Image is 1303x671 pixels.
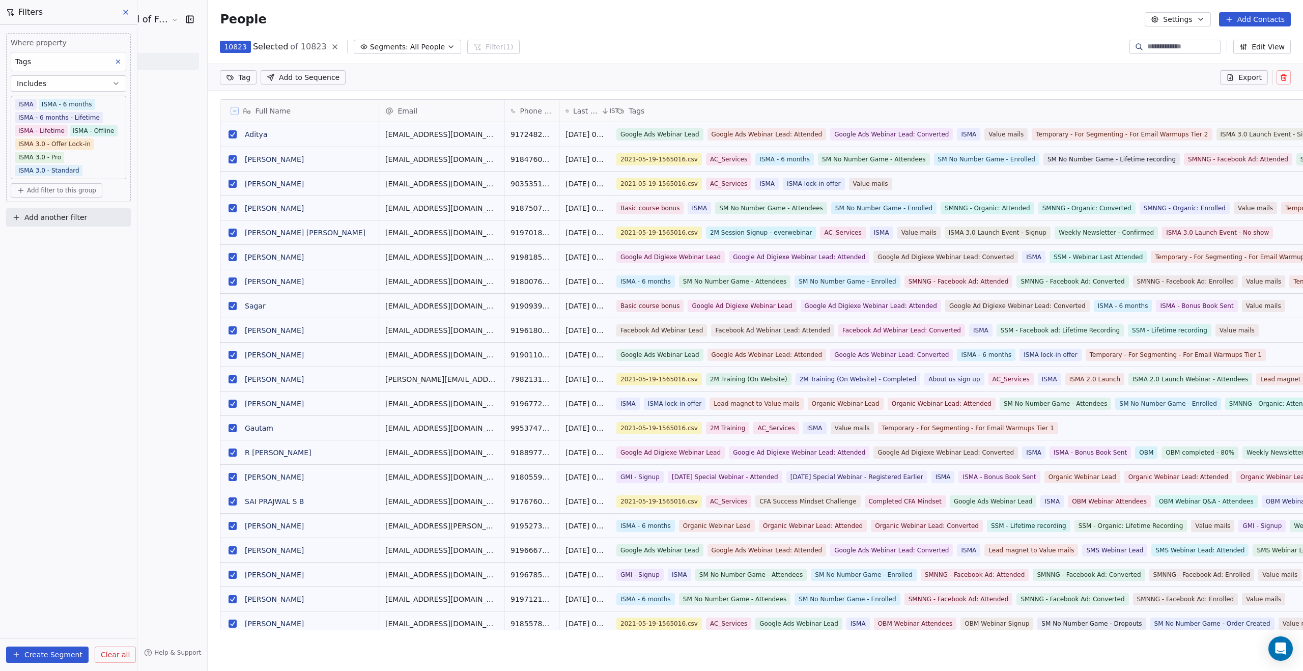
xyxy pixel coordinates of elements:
span: SMNNG - Facebook Ad: Attended [921,569,1029,581]
span: [DATE] 03:31 PM [565,129,604,139]
span: SMNNG - Facebook Ad: Attended [1184,153,1293,165]
span: [EMAIL_ADDRESS][DOMAIN_NAME] [385,399,498,409]
span: 2021-05-19-1565016.csv [616,153,702,165]
a: [PERSON_NAME] [245,277,304,286]
span: CFA Success Mindset Challenge [756,495,861,508]
span: 919818595159 [511,252,553,262]
span: 2M Session Signup - everwebinar [706,227,816,239]
span: SM No Number Game - Attendees [1000,398,1112,410]
span: [EMAIL_ADDRESS][DOMAIN_NAME] [385,154,498,164]
span: Basic course bonus [616,202,684,214]
span: Google Ad Digiexe Webinar Lead [688,300,797,312]
span: ISMA - 6 months [616,275,675,288]
span: ISMA 3.0 Launch Event - No show [1163,227,1273,239]
span: SM No Number Game - Order Created [1150,618,1274,630]
a: [PERSON_NAME] [245,522,304,530]
span: [DATE] 02:59 PM [565,423,604,433]
span: Completed CFA Mindset [865,495,946,508]
span: AC_Services [754,422,799,434]
span: [EMAIL_ADDRESS][DOMAIN_NAME] [385,252,498,262]
span: ISMA [969,324,993,337]
span: Google Ad Digiexe Webinar Lead: Attended [729,251,870,263]
span: ISMA [688,202,712,214]
span: 9035351729 [511,179,553,189]
span: [EMAIL_ADDRESS][DOMAIN_NAME] [385,203,498,213]
span: ISMA [957,544,981,556]
span: SM No Number Game - Attendees [716,202,828,214]
span: Selected [253,41,288,53]
span: 918055995500 [511,472,553,482]
span: ISMA [846,618,870,630]
span: Temporary - For Segmenting - For Email Warmups Tier 1 [878,422,1058,434]
span: ISMA [803,422,827,434]
span: ISMA 2.0 Launch Webinar - Attendees [1128,373,1252,385]
a: R [PERSON_NAME] [245,449,311,457]
span: ISMA [668,569,691,581]
span: [DATE] 02:50 PM [565,570,604,580]
button: 10823 [220,41,251,53]
span: Value mails [1242,275,1286,288]
span: Organic Webinar Lead [679,520,755,532]
span: Google Ad Digiexe Webinar Lead: Converted [874,251,1018,263]
span: [EMAIL_ADDRESS][DOMAIN_NAME] [385,448,498,458]
span: Add to Sequence [279,72,339,82]
span: Value mails [1242,300,1285,312]
span: [EMAIL_ADDRESS][DOMAIN_NAME] [385,325,498,335]
span: Google Ads Webinar Lead [756,618,843,630]
a: [PERSON_NAME] [PERSON_NAME] [245,229,365,237]
span: ISMA lock-in offer [783,178,845,190]
span: ISMA [756,178,779,190]
span: Facebook Ad Webinar Lead [616,324,707,337]
span: Lead magnet to Value mails [985,544,1079,556]
span: Google Ads Webinar Lead: Attended [707,349,827,361]
span: ISMA [870,227,893,239]
span: [DATE] 02:58 PM [565,472,604,482]
span: Google Ads Webinar Lead [616,128,703,141]
a: [PERSON_NAME] [245,204,304,212]
span: Organic Webinar Lead: Attended [888,398,996,410]
span: SM No Number Game - Enrolled [795,593,900,605]
span: SM No Number Game - Attendees [679,275,791,288]
span: 919093940597 [511,301,553,311]
span: SMNNG - Organic: Enrolled [1140,202,1230,214]
span: ISMA lock-in offer [1020,349,1082,361]
span: 918897786443 [511,448,553,458]
span: [DATE] 03:24 PM [565,179,604,189]
span: Weekly Newsletter - Confirmed [1055,227,1158,239]
span: Last Activity Date [573,106,599,116]
span: GMI - Signup [616,569,664,581]
span: Google Ad Digiexe Webinar Lead: Converted [945,300,1090,312]
span: 919011061505 [511,350,553,360]
span: [DATE] 03:16 PM [565,252,604,262]
span: AC_Services [706,178,751,190]
span: 917248286817 [511,129,553,139]
span: SMNNG - Facebook Ad: Attended [904,593,1013,605]
span: [DATE] 03:19 PM [565,203,604,213]
span: 2021-05-19-1565016.csv [616,618,702,630]
span: Google Ad Digiexe Webinar Lead: Converted [874,446,1018,459]
span: SMNNG - Facebook Ad: Attended [904,275,1013,288]
a: Help & Support [144,649,201,657]
span: Value mails [1242,593,1286,605]
span: SMS Webinar Lead [1083,544,1148,556]
span: [EMAIL_ADDRESS][DOMAIN_NAME] [385,228,498,238]
span: Phone Number [520,106,553,116]
div: Phone Number [504,100,559,122]
span: OBM [1136,446,1158,459]
a: [PERSON_NAME] [245,400,304,408]
span: Email [398,106,417,116]
span: SM No Number Game - Enrolled [811,569,917,581]
span: Segments: [370,42,408,52]
span: GMI - Signup [616,471,664,483]
span: ISMA 2.0 Launch [1065,373,1124,385]
span: 919677285090 [511,399,553,409]
span: [DATE] 03:18 PM [565,228,604,238]
span: All People [410,42,445,52]
button: Export [1220,70,1268,85]
span: [EMAIL_ADDRESS][DOMAIN_NAME] [385,179,498,189]
span: [EMAIL_ADDRESS][DOMAIN_NAME] [385,594,498,604]
span: SM No Number Game - Enrolled [934,153,1039,165]
span: Help & Support [154,649,201,657]
span: ISMA - Bonus Book Sent [1156,300,1238,312]
span: [EMAIL_ADDRESS][DOMAIN_NAME] [385,496,498,507]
